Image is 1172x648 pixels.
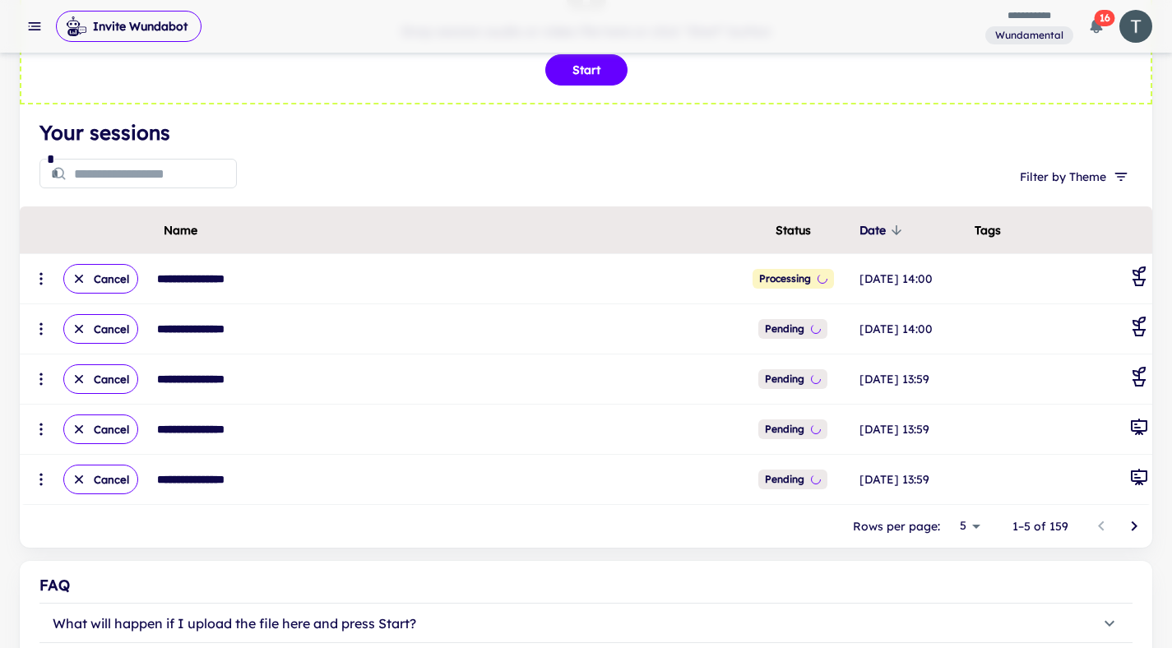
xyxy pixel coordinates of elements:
td: [DATE] 14:00 [856,304,971,354]
button: Cancel [63,465,138,494]
div: Coaching [1129,317,1149,341]
div: General Meeting [1129,467,1149,492]
div: 5 [947,514,986,538]
img: photoURL [1119,10,1152,43]
button: What will happen if I upload the file here and press Start? [39,604,1133,643]
td: [DATE] 13:59 [856,455,971,505]
div: scrollable content [20,206,1152,505]
p: Rows per page: [853,517,940,535]
h4: Your sessions [39,118,1133,147]
button: Go to next page [1118,510,1151,543]
span: Wundamental [989,28,1070,43]
span: Position in queue: 1 [758,419,827,439]
span: Position in queue: 1 [758,369,827,389]
div: Coaching [1129,367,1149,391]
button: 16 [1080,10,1113,43]
span: Tags [975,220,1001,240]
button: Cancel [63,364,138,394]
div: General Meeting [1129,417,1149,442]
span: Position in queue: 1 [753,269,834,289]
span: 16 [1095,10,1115,26]
span: Date [859,220,907,240]
button: Start [545,54,628,86]
td: [DATE] 13:59 [856,405,971,455]
span: Status [776,220,811,240]
button: Cancel [63,314,138,344]
button: Invite Wundabot [56,11,202,42]
span: Name [164,220,197,240]
p: What will happen if I upload the file here and press Start? [53,613,416,633]
td: [DATE] 14:00 [856,254,971,304]
p: 1–5 of 159 [1012,517,1068,535]
span: Invite Wundabot to record a meeting [56,10,202,43]
span: Position in queue: 1 [758,470,827,489]
button: Filter by Theme [1013,162,1133,192]
td: [DATE] 13:59 [856,354,971,405]
span: You are a member of this workspace. Contact your workspace owner for assistance. [985,25,1073,45]
span: Position in queue: 1 [758,319,827,339]
div: Coaching [1129,266,1149,291]
button: Cancel [63,414,138,444]
div: FAQ [39,574,1133,597]
button: Cancel [63,264,138,294]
